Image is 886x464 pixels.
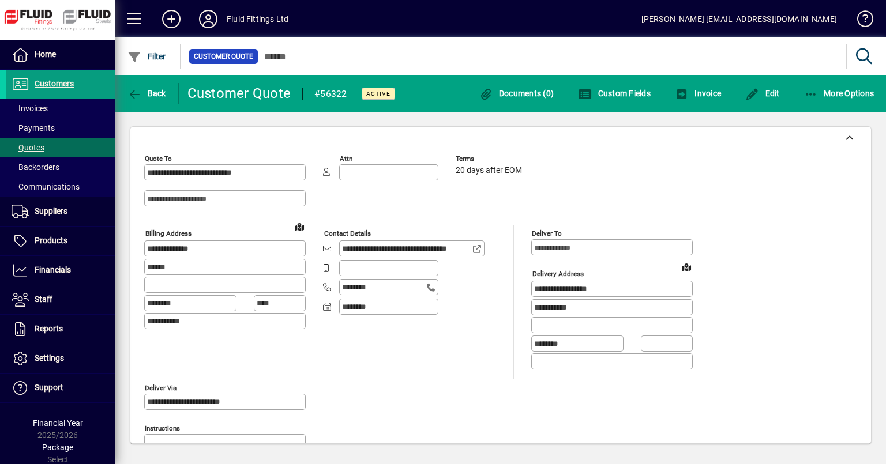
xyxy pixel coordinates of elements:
mat-label: Instructions [145,424,180,432]
span: Staff [35,295,52,304]
button: More Options [801,83,877,104]
button: Documents (0) [476,83,557,104]
span: 20 days after EOM [456,166,522,175]
button: Custom Fields [575,83,654,104]
span: Package [42,443,73,452]
span: Documents (0) [479,89,554,98]
span: Home [35,50,56,59]
button: Filter [125,46,169,67]
span: Custom Fields [578,89,651,98]
div: #56322 [314,85,347,103]
a: Staff [6,285,115,314]
a: Backorders [6,157,115,177]
span: Backorders [12,163,59,172]
span: Suppliers [35,206,67,216]
span: Payments [12,123,55,133]
span: Customers [35,79,74,88]
span: Financial Year [33,418,83,428]
mat-label: Deliver via [145,383,177,391]
a: Home [6,40,115,69]
mat-label: Quote To [145,154,172,163]
div: Fluid Fittings Ltd [227,10,288,28]
span: Invoices [12,104,48,113]
span: Financials [35,265,71,274]
a: Products [6,227,115,255]
mat-label: Deliver To [532,229,562,237]
a: Communications [6,177,115,197]
span: Products [35,236,67,245]
a: Quotes [6,138,115,157]
span: Settings [35,353,64,363]
span: Support [35,383,63,392]
div: Customer Quote [187,84,291,103]
div: [PERSON_NAME] [EMAIL_ADDRESS][DOMAIN_NAME] [641,10,837,28]
span: Back [127,89,166,98]
span: Communications [12,182,80,191]
span: Reports [35,324,63,333]
span: More Options [804,89,874,98]
span: Customer Quote [194,51,253,62]
a: Reports [6,315,115,344]
a: View on map [290,217,309,236]
a: Settings [6,344,115,373]
span: Invoice [675,89,721,98]
span: Quotes [12,143,44,152]
button: Profile [190,9,227,29]
a: Support [6,374,115,402]
button: Back [125,83,169,104]
a: Suppliers [6,197,115,226]
button: Edit [742,83,783,104]
a: Payments [6,118,115,138]
a: Invoices [6,99,115,118]
app-page-header-button: Back [115,83,179,104]
a: View on map [677,258,696,276]
button: Invoice [672,83,724,104]
mat-label: Attn [340,154,352,163]
span: Active [366,90,391,97]
a: Financials [6,256,115,285]
span: Terms [456,155,525,163]
button: Add [153,9,190,29]
span: Filter [127,52,166,61]
span: Edit [745,89,780,98]
a: Knowledge Base [849,2,872,40]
